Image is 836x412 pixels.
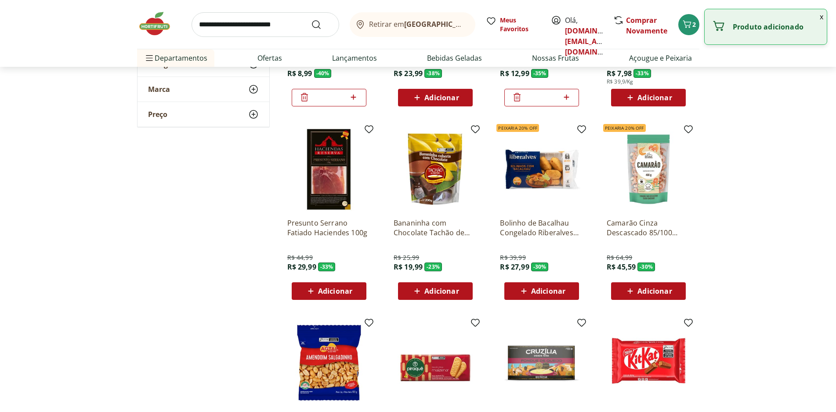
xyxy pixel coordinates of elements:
span: - 40 % [314,69,332,78]
img: Fondue de Queijo Cruzilia 400g [500,321,583,405]
button: Marca [138,77,269,102]
span: Departamentos [144,47,207,69]
button: Menu [144,47,155,69]
img: Kit Kat Ao Leite 41,5G [607,321,690,405]
span: Adicionar [637,288,672,295]
span: Adicionar [424,94,459,101]
span: Retirar em [369,20,466,28]
img: Bolinho de Bacalhau Congelado Riberalves 300g [500,128,583,211]
img: Hortifruti [137,11,181,37]
span: Preço [148,110,167,119]
span: R$ 23,99 [394,69,423,78]
span: - 23 % [424,263,442,271]
span: - 35 % [531,69,549,78]
span: - 33 % [633,69,651,78]
span: Peixaria 20% OFF [496,124,539,132]
img: Amendoim Salgadinho Agtal 100g [287,321,371,405]
span: - 33 % [318,263,336,271]
button: Adicionar [292,282,366,300]
button: Adicionar [611,282,686,300]
span: Olá, [565,15,604,57]
img: Biscoito Maizena Piraque 175g [394,321,477,405]
span: R$ 45,59 [607,262,636,272]
img: Presunto Serrano Fatiado Haciendes 100g [287,128,371,211]
span: R$ 27,99 [500,262,529,272]
a: Ofertas [257,53,282,63]
span: Adicionar [318,288,352,295]
a: [DOMAIN_NAME][EMAIL_ADDRESS][DOMAIN_NAME] [565,26,626,57]
span: 2 [692,20,696,29]
span: - 38 % [424,69,442,78]
span: R$ 8,99 [287,69,312,78]
span: R$ 19,99 [394,262,423,272]
p: Produto adicionado [733,22,820,31]
input: search [192,12,339,37]
button: Preço [138,102,269,127]
a: Comprar Novamente [626,15,667,36]
a: Lançamentos [332,53,377,63]
span: - 30 % [637,263,655,271]
span: R$ 7,98 [607,69,632,78]
button: Adicionar [504,282,579,300]
span: R$ 39,9/Kg [607,78,633,85]
span: Adicionar [424,288,459,295]
button: Adicionar [398,282,473,300]
b: [GEOGRAPHIC_DATA]/[GEOGRAPHIC_DATA] [404,19,552,29]
button: Adicionar [398,89,473,106]
button: Retirar em[GEOGRAPHIC_DATA]/[GEOGRAPHIC_DATA] [350,12,475,37]
a: Presunto Serrano Fatiado Haciendes 100g [287,218,371,237]
span: R$ 25,99 [394,253,419,262]
button: Submit Search [311,19,332,30]
span: - 30 % [531,263,549,271]
button: Carrinho [678,14,699,35]
span: R$ 64,99 [607,253,632,262]
span: R$ 44,99 [287,253,313,262]
img: Camarão Cinza Descascado 85/100 Congelado Natural Da Terra 400g [607,128,690,211]
span: Meus Favoritos [500,16,540,33]
a: Bebidas Geladas [427,53,482,63]
button: Fechar notificação [816,9,827,24]
span: R$ 39,99 [500,253,525,262]
img: Bananinha com Chocolate Tachão de Ubatuba 200g [394,128,477,211]
a: Açougue e Peixaria [629,53,692,63]
button: Adicionar [611,89,686,106]
span: Adicionar [637,94,672,101]
span: Marca [148,85,170,94]
span: Adicionar [531,288,565,295]
span: R$ 12,99 [500,69,529,78]
a: Camarão Cinza Descascado 85/100 Congelado Natural Da Terra 400g [607,218,690,237]
a: Nossas Frutas [532,53,579,63]
a: Bananinha com Chocolate Tachão de Ubatuba 200g [394,218,477,237]
a: Meus Favoritos [486,16,540,33]
span: Peixaria 20% OFF [603,124,646,132]
span: R$ 29,99 [287,262,316,272]
a: Bolinho de Bacalhau Congelado Riberalves 300g [500,218,583,237]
